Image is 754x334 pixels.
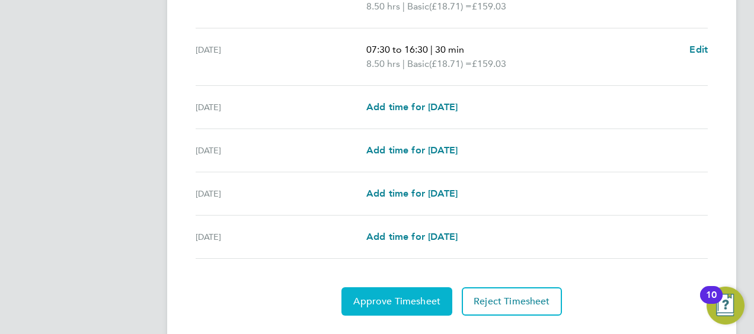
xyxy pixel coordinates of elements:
button: Reject Timesheet [462,287,562,316]
span: Edit [689,44,708,55]
span: 07:30 to 16:30 [366,44,428,55]
a: Add time for [DATE] [366,143,458,158]
span: Add time for [DATE] [366,188,458,199]
div: [DATE] [196,230,366,244]
div: [DATE] [196,143,366,158]
span: £159.03 [472,58,506,69]
div: 10 [706,295,717,310]
div: [DATE] [196,187,366,201]
span: 30 min [435,44,464,55]
span: £159.03 [472,1,506,12]
a: Add time for [DATE] [366,187,458,201]
span: (£18.71) = [429,1,472,12]
div: [DATE] [196,100,366,114]
span: 8.50 hrs [366,1,400,12]
button: Open Resource Center, 10 new notifications [707,287,745,325]
span: | [402,1,405,12]
span: Add time for [DATE] [366,231,458,242]
button: Approve Timesheet [341,287,452,316]
span: Add time for [DATE] [366,144,458,156]
a: Add time for [DATE] [366,230,458,244]
span: Approve Timesheet [353,296,440,307]
a: Edit [689,43,708,57]
span: Reject Timesheet [474,296,550,307]
span: | [430,44,433,55]
span: | [402,58,405,69]
span: Basic [407,57,429,71]
div: [DATE] [196,43,366,71]
span: 8.50 hrs [366,58,400,69]
span: (£18.71) = [429,58,472,69]
a: Add time for [DATE] [366,100,458,114]
span: Add time for [DATE] [366,101,458,113]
